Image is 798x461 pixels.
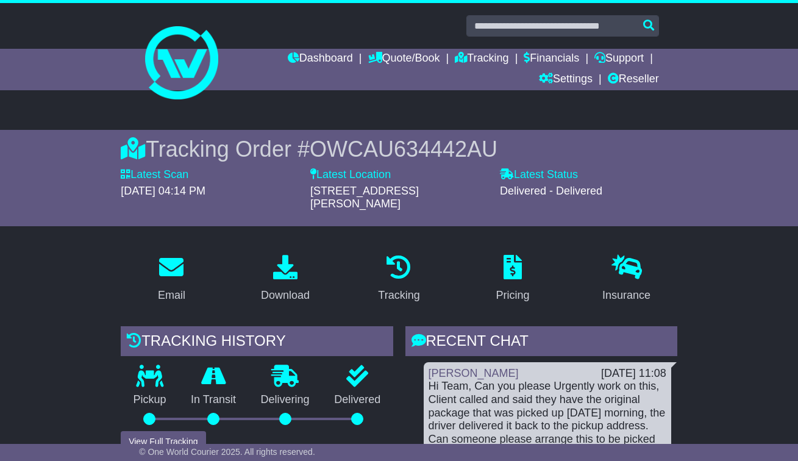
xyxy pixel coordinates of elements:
a: Settings [539,70,593,90]
a: Email [150,251,193,308]
div: Tracking history [121,326,393,359]
a: Tracking [455,49,508,70]
a: Dashboard [288,49,353,70]
p: Delivered [322,393,393,407]
span: OWCAU634442AU [310,137,497,162]
p: In Transit [179,393,249,407]
button: View Full Tracking [121,431,205,452]
a: Pricing [488,251,538,308]
div: Download [261,287,310,304]
a: Support [594,49,644,70]
div: Tracking Order # [121,136,677,162]
span: [STREET_ADDRESS][PERSON_NAME] [310,185,419,210]
span: © One World Courier 2025. All rights reserved. [139,447,315,457]
div: Tracking [378,287,419,304]
label: Latest Location [310,168,391,182]
a: Insurance [594,251,658,308]
span: Delivered - Delivered [500,185,602,197]
div: Email [158,287,185,304]
a: [PERSON_NAME] [429,367,519,379]
p: Pickup [121,393,179,407]
div: RECENT CHAT [405,326,677,359]
a: Reseller [608,70,659,90]
div: Pricing [496,287,530,304]
span: [DATE] 04:14 PM [121,185,205,197]
div: Insurance [602,287,650,304]
a: Quote/Book [368,49,440,70]
label: Latest Scan [121,168,188,182]
label: Latest Status [500,168,578,182]
p: Delivering [248,393,322,407]
a: Download [253,251,318,308]
a: Tracking [370,251,427,308]
div: [DATE] 11:08 [601,367,666,381]
a: Financials [524,49,579,70]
